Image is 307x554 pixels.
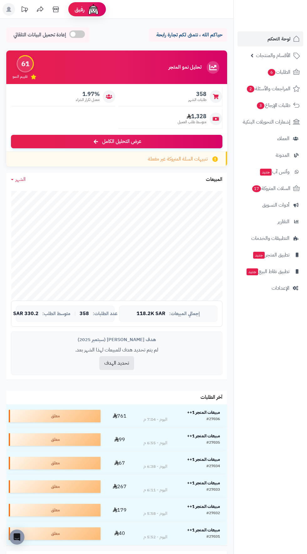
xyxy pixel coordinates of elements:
[9,527,101,540] div: معلق
[237,31,303,46] a: لوحة التحكم
[143,463,167,470] div: اليوم - 6:38 م
[9,433,101,446] div: معلق
[237,65,303,80] a: الطلبات6
[252,185,261,192] span: 17
[278,217,289,226] span: التقارير
[237,181,303,196] a: السلات المتروكة17
[268,69,275,76] span: 6
[11,135,222,148] a: عرض التحليل الكامل
[256,101,290,110] span: طلبات الإرجاع
[9,480,101,493] div: معلق
[103,428,136,451] td: 99
[153,31,222,39] p: حياكم الله ، نتمنى لكم تجارة رابحة
[206,463,220,470] div: #27034
[277,134,289,143] span: العملاء
[188,91,206,98] span: 358
[267,68,290,77] span: الطلبات
[9,410,101,422] div: معلق
[237,231,303,246] a: التطبيقات والخدمات
[169,65,201,70] h3: تحليل نمو المتجر
[257,102,264,109] span: 3
[260,169,272,176] span: جديد
[103,499,136,522] td: 179
[206,440,220,446] div: #27035
[206,416,220,423] div: #27036
[143,487,167,493] div: اليوم - 6:11 م
[9,504,101,516] div: معلق
[187,433,220,439] strong: مبيعات المتجر 1++
[15,176,26,183] span: الشهر
[9,530,24,545] div: Open Intercom Messenger
[76,97,100,103] span: معدل تكرار الشراء
[80,311,89,317] span: 358
[252,184,290,193] span: السلات المتروكة
[87,3,100,16] img: ai-face.png
[237,164,303,179] a: وآتس آبجديد
[206,534,220,540] div: #27031
[237,81,303,96] a: المراجعات والأسئلة2
[143,440,167,446] div: اليوم - 6:55 م
[103,522,136,545] td: 40
[262,201,289,209] span: أدوات التسويق
[9,457,101,469] div: معلق
[264,17,301,30] img: logo-2.png
[137,311,165,317] span: 118.2K SAR
[143,534,167,540] div: اليوم - 5:52 م
[246,267,289,276] span: تطبيق نقاط البيع
[237,98,303,113] a: طلبات الإرجاع3
[76,91,100,98] span: 1.97%
[103,475,136,498] td: 267
[42,311,70,316] span: متوسط الطلب:
[187,480,220,486] strong: مبيعات المتجر 1++
[13,311,39,317] span: 330.2 SAR
[93,311,117,316] span: عدد الطلبات:
[103,451,136,475] td: 67
[252,251,289,259] span: تطبيق المتجر
[237,214,303,229] a: التقارير
[237,114,303,129] a: إشعارات التحويلات البنكية
[268,34,290,43] span: لوحة التحكم
[237,281,303,296] a: الإعدادات
[169,311,200,316] span: إجمالي المبيعات:
[246,84,290,93] span: المراجعات والأسئلة
[251,234,289,243] span: التطبيقات والخدمات
[187,409,220,416] strong: مبيعات المتجر 1++
[74,311,76,316] span: |
[16,336,217,343] div: هدف [PERSON_NAME] (سبتمبر 2025)
[206,487,220,493] div: #27033
[143,510,167,517] div: اليوم - 5:58 م
[206,510,220,517] div: #27032
[13,74,28,79] span: تقييم النمو
[276,151,289,160] span: المدونة
[187,527,220,533] strong: مبيعات المتجر 1++
[247,268,258,275] span: جديد
[243,118,290,126] span: إشعارات التحويلات البنكية
[188,97,206,103] span: طلبات الشهر
[17,3,32,17] a: تحديثات المنصة
[253,252,265,259] span: جديد
[102,138,141,145] span: عرض التحليل الكامل
[187,456,220,463] strong: مبيعات المتجر 1++
[99,356,134,370] button: تحديد الهدف
[187,503,220,510] strong: مبيعات المتجر 1++
[148,156,208,163] span: تنبيهات السلة المتروكة غير مفعلة
[237,264,303,279] a: تطبيق نقاط البيعجديد
[11,176,26,183] a: الشهر
[237,131,303,146] a: العملاء
[237,148,303,163] a: المدونة
[103,404,136,428] td: 761
[178,119,206,125] span: متوسط طلب العميل
[16,346,217,354] p: لم يتم تحديد هدف للمبيعات لهذا الشهر بعد.
[237,198,303,213] a: أدوات التسويق
[256,51,290,60] span: الأقسام والمنتجات
[247,86,254,92] span: 2
[178,113,206,120] span: 1,328
[13,31,66,39] span: إعادة تحميل البيانات التلقائي
[200,395,222,400] h3: آخر الطلبات
[143,416,167,423] div: اليوم - 7:04 م
[272,284,289,293] span: الإعدادات
[237,247,303,262] a: تطبيق المتجرجديد
[259,167,289,176] span: وآتس آب
[206,177,222,182] h3: المبيعات
[75,6,85,13] span: رفيق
